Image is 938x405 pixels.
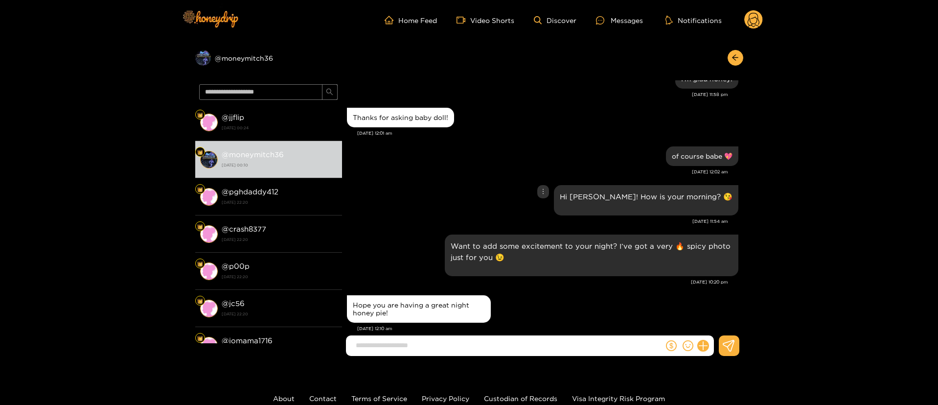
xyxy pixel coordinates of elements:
div: [DATE] 12:02 am [347,168,728,175]
img: conversation [200,262,218,280]
strong: @ moneymitch36 [222,150,284,159]
span: home [385,16,398,24]
img: Fan Level [197,112,203,118]
button: arrow-left [728,50,743,66]
div: Sep. 25, 12:10 am [347,295,491,323]
div: Sep. 24, 12:02 am [666,146,738,166]
button: search [322,84,338,100]
a: Privacy Policy [422,395,469,402]
strong: @ pghdaddy412 [222,188,278,196]
span: arrow-left [732,54,739,62]
img: Fan Level [197,224,203,230]
strong: @ jomama1716 [222,336,273,345]
a: About [273,395,295,402]
a: Video Shorts [457,16,514,24]
span: smile [683,340,693,351]
div: [DATE] 10:20 pm [347,279,728,286]
span: video-camera [457,16,470,24]
strong: @ jc56 [222,299,245,308]
strong: [DATE] 00:24 [222,123,337,132]
button: Notifications [663,15,725,25]
a: Home Feed [385,16,437,24]
img: conversation [200,188,218,206]
strong: @ jjflip [222,113,244,121]
img: Fan Level [197,149,203,155]
img: Fan Level [197,335,203,341]
div: Messages [596,15,643,26]
p: Hi [PERSON_NAME]! How is your morning? 😘 [560,191,732,202]
div: [DATE] 11:58 pm [347,91,728,98]
a: Terms of Service [351,395,407,402]
img: Fan Level [197,298,203,304]
div: Hope you are having a great night honey pie! [353,301,485,317]
div: [DATE] 12:10 am [357,325,738,332]
a: Custodian of Records [484,395,557,402]
p: Want to add some excitement to your night? I’ve got a very 🔥 spicy photo just for you 😉 [451,240,732,263]
div: Sep. 24, 12:01 am [347,108,454,127]
div: Thanks for asking baby doll! [353,114,448,121]
img: conversation [200,300,218,317]
img: Fan Level [197,261,203,267]
span: search [326,88,333,96]
strong: [DATE] 22:20 [222,198,337,207]
img: conversation [200,225,218,243]
strong: @ p00p [222,262,250,270]
img: conversation [200,151,218,168]
strong: [DATE] 22:20 [222,272,337,281]
div: @moneymitch36 [195,50,342,66]
a: Visa Integrity Risk Program [572,395,665,402]
a: Discover [534,16,576,24]
span: more [540,188,547,195]
button: dollar [664,338,679,353]
strong: [DATE] 00:10 [222,161,337,169]
div: [DATE] 11:54 am [347,218,728,225]
a: Contact [309,395,337,402]
img: conversation [200,337,218,355]
strong: [DATE] 22:20 [222,310,337,318]
img: Fan Level [197,187,203,192]
div: Sep. 24, 10:20 pm [445,235,738,276]
div: [DATE] 12:01 am [357,130,738,137]
strong: [DATE] 22:20 [222,235,337,244]
span: dollar [666,340,677,351]
div: Sep. 24, 11:54 am [554,185,738,215]
div: of course babe 💖 [672,152,732,160]
img: conversation [200,114,218,131]
strong: @ crash8377 [222,225,266,233]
